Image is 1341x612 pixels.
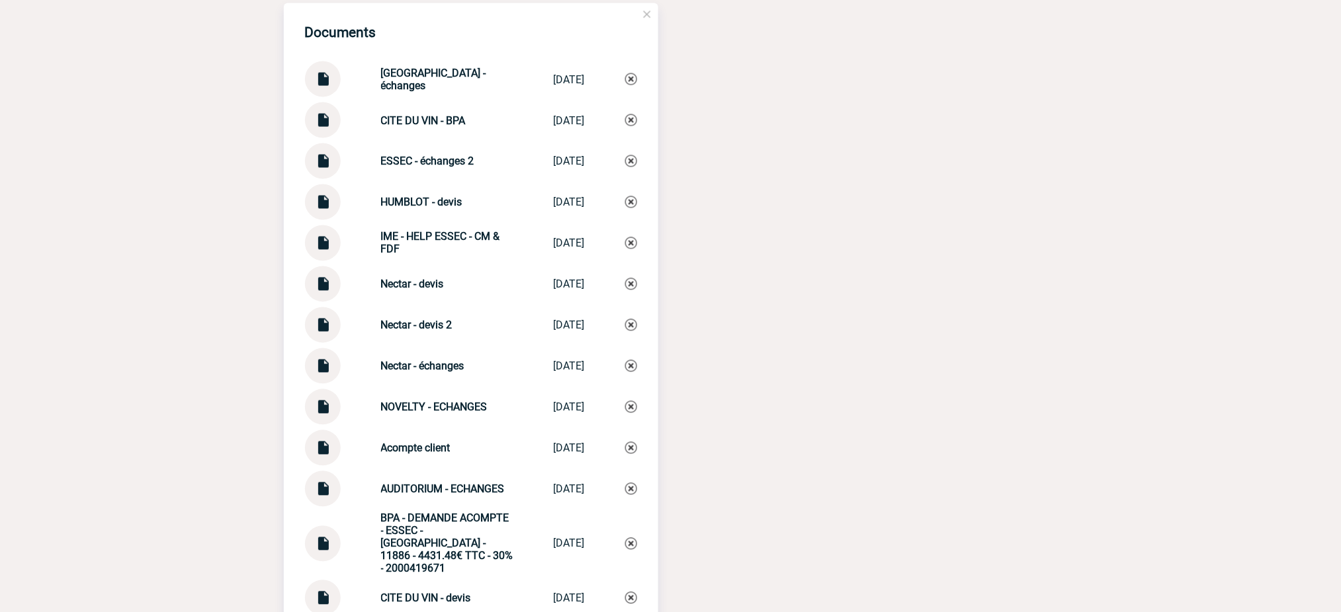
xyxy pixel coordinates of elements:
div: [DATE] [554,73,585,86]
img: Supprimer [625,401,637,413]
strong: [GEOGRAPHIC_DATA] - échanges [381,67,486,92]
div: [DATE] [554,114,585,127]
div: [DATE] [554,278,585,291]
strong: HUMBLOT - devis [381,196,462,209]
img: close.png [641,9,653,20]
img: Supprimer [625,360,637,372]
div: [DATE] [554,319,585,332]
img: Supprimer [625,196,637,208]
div: [DATE] [554,537,585,550]
strong: CITE DU VIN - BPA [381,114,466,127]
strong: NOVELTY - ECHANGES [381,401,488,414]
img: Supprimer [625,114,637,126]
div: [DATE] [554,442,585,455]
h4: Documents [305,24,376,40]
strong: BPA - DEMANDE ACOMPTE - ESSEC - [GEOGRAPHIC_DATA] - 11886 - 4431.48€ TTC - 30% - 2000419671 [381,512,513,575]
div: [DATE] [554,196,585,209]
div: [DATE] [554,237,585,250]
img: Supprimer [625,278,637,290]
strong: CITE DU VIN - devis [381,592,471,605]
div: [DATE] [554,360,585,373]
img: Supprimer [625,538,637,550]
img: Supprimer [625,592,637,604]
strong: Nectar - devis 2 [381,319,453,332]
div: [DATE] [554,592,585,605]
img: Supprimer [625,483,637,495]
img: Supprimer [625,237,637,249]
img: Supprimer [625,319,637,331]
strong: Acompte client [381,442,451,455]
div: [DATE] [554,155,585,168]
div: [DATE] [554,401,585,414]
strong: IME - HELP ESSEC - CM & FDF [381,231,500,256]
img: Supprimer [625,442,637,454]
div: [DATE] [554,483,585,496]
strong: ESSEC - échanges 2 [381,155,474,168]
img: Supprimer [625,155,637,167]
img: Supprimer [625,73,637,85]
strong: Nectar - devis [381,278,444,291]
strong: AUDITORIUM - ECHANGES [381,483,505,496]
strong: Nectar - échanges [381,360,464,373]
